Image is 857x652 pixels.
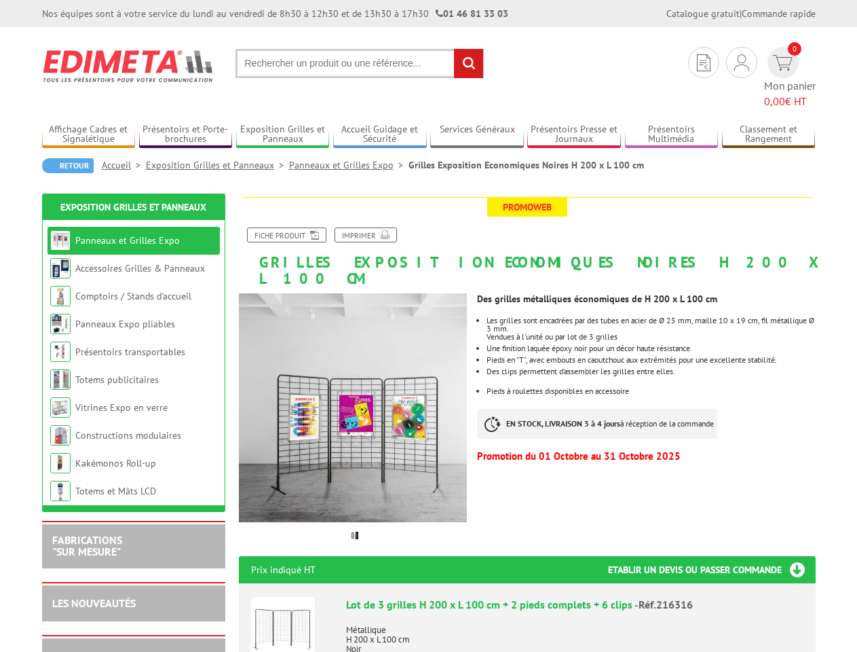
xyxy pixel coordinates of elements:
a: Services Généraux [430,124,524,146]
a: Présentoirs Multimédia [625,124,719,146]
p: Vendues à l'unité ou par lot de 3 grilles [487,333,815,341]
a: Fiche produit [247,228,326,242]
strong: EN STOCK, LIVRAISON 3 à 4 jours [506,418,620,429]
li: Pieds à roulettes disponibles en accessoire [487,387,815,395]
img: Comptoirs / Stands d'accueil [50,286,71,306]
span: 0 [788,42,801,56]
a: Classement et Rangement [722,124,816,146]
a: Panneaux Expo pliables [75,318,175,330]
img: Présentoirs transportables [50,342,71,362]
input: rechercher [454,49,483,78]
a: Constructions modulaires [75,429,181,441]
a: Accueil Guidage et Sécurité [333,124,427,146]
img: devis rapide [773,55,793,71]
span: Promoweb [487,198,567,217]
a: Commande rapide [742,7,816,20]
span: 0,00 [764,94,785,108]
img: Accessoires Grilles & Panneaux [50,258,71,278]
a: Présentoirs et Porte-brochures [139,124,233,146]
h3: Etablir un devis ou passer commande [608,556,816,583]
a: Vitrines Expo en verre [75,401,168,414]
img: Edimeta [42,41,215,91]
a: Retour [42,158,94,173]
p: Les grilles sont encadrées par des tubes en acier de Ø 25 mm, maille 10 x 19 cm, fil métallique Ø... [487,316,815,333]
a: Panneaux et Grilles Expo [75,234,180,247]
a: devis rapide 0 Mon panier 0,00€ HT [764,47,816,109]
img: Panneaux et Grilles Expo [50,230,71,251]
img: devis rapide [734,54,749,71]
a: Accessoires Grilles & Panneaux [75,262,205,274]
a: Accueil [102,159,146,171]
a: Affichage Cadres et Signalétique [42,124,136,146]
a: Présentoirs Presse et Journaux [527,124,621,146]
li: Une finition laquée époxy noir pour un décor haute résistance. [487,344,815,352]
div: Nos équipes sont à votre service du lundi au vendredi de 8h30 à 12h30 et de 13h30 à 17h30 [42,7,508,20]
a: Exposition Grilles et Panneaux [146,159,289,171]
span: Réf.216316 [639,598,693,611]
a: Panneaux et Grilles Expo [289,159,408,171]
input: Rechercher un produit ou une référence... [235,49,484,78]
p: Prix indiqué HT [251,556,316,583]
a: Exposition Grilles et Panneaux [236,124,330,146]
p: à réception de la commande [477,409,717,439]
p: Promotion du 01 Octobre au 31 Octobre 2025 [477,452,815,460]
img: Panneaux Expo pliables [50,314,71,334]
img: Vitrines Expo en verre [50,397,71,418]
span: Mon panier [764,78,816,109]
img: Totems publicitaires [50,369,71,390]
strong: Des grilles métalliques économiques de H 200 x L 100 cm [477,293,717,305]
a: Exposition Grilles et Panneaux [60,201,206,213]
a: Totems publicitaires [75,374,159,386]
a: Imprimer [335,228,397,242]
div: | [666,7,816,20]
li: Grilles Exposition Economiques Noires H 200 x L 100 cm [408,158,644,172]
span: € HT [764,94,816,109]
img: grilles_exposition_economiques_216316_216306_216016_216116.jpg [239,293,468,522]
li: Pieds en "T", avec embouts en caoutchouc aux extrémités pour une excellente stabilité. [487,356,815,364]
a: FABRICATIONS"Sur Mesure" [52,533,122,559]
a: Totems et Mâts LCD [75,485,156,497]
img: Kakémonos Roll-up [50,453,71,473]
img: Constructions modulaires [50,425,71,446]
img: devis rapide [697,54,710,71]
a: Comptoirs / Stands d'accueil [75,290,191,302]
a: Présentoirs transportables [75,346,185,358]
a: Kakémonos Roll-up [75,457,156,469]
p: Des clips permettent d’assembler les grilles entre elles. [487,367,815,376]
div: Lot de 3 grilles H 200 x L 100 cm + 2 pieds complets + 6 clips - [346,597,803,613]
a: LES NOUVEAUTÉS [52,596,136,610]
a: Catalogue gratuit [666,7,740,20]
img: Totems et Mâts LCD [50,481,71,501]
strong: 01 46 81 33 03 [436,7,508,20]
